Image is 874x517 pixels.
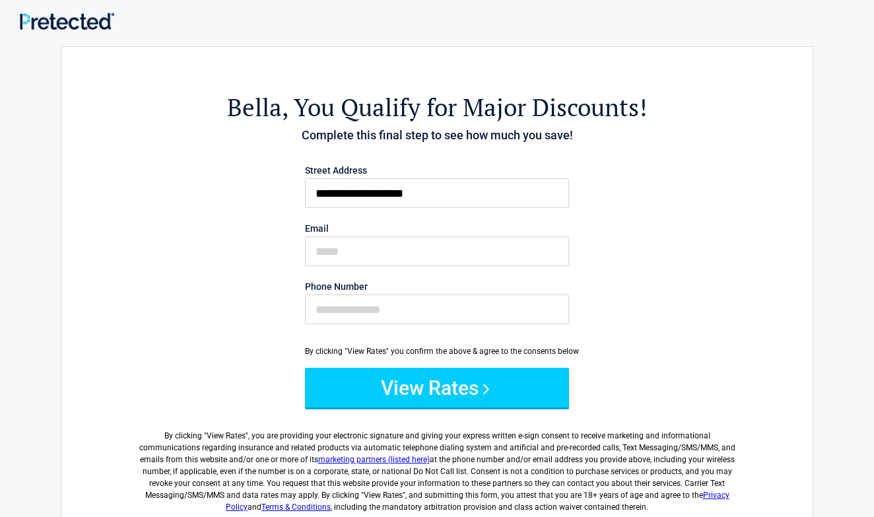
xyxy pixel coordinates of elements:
label: Email [305,224,569,233]
label: Phone Number [305,282,569,291]
button: View Rates [305,368,569,407]
img: Main Logo [20,13,114,30]
h4: Complete this final step to see how much you save! [134,127,740,144]
div: By clicking "View Rates" you confirm the above & agree to the consents below [305,345,569,357]
a: Terms & Conditions [261,502,331,512]
h2: , You Qualify for Major Discounts! [134,91,740,123]
a: marketing partners (listed here) [318,455,430,464]
label: Street Address [305,166,569,175]
label: By clicking " ", you are providing your electronic signature and giving your express written e-si... [134,419,740,513]
span: View Rates [207,431,246,440]
span: Bella [227,91,282,123]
